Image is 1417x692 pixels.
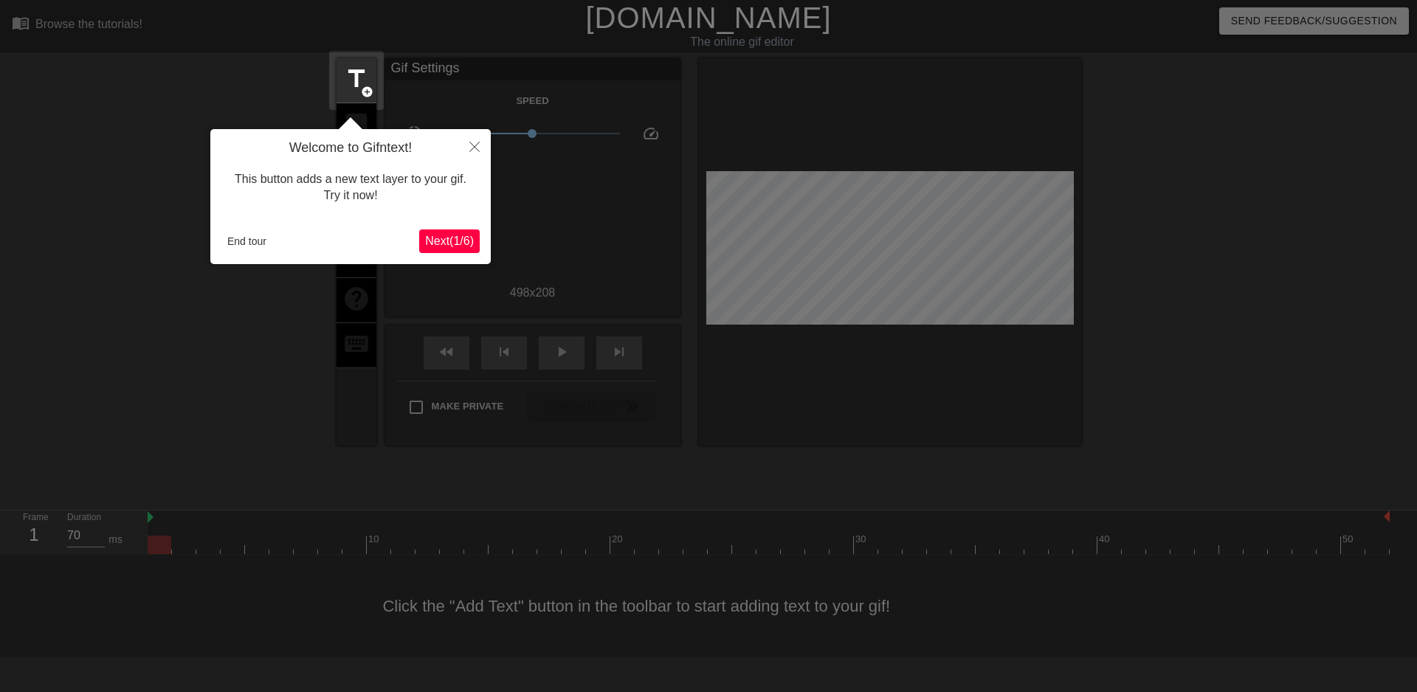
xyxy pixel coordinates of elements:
button: Close [458,129,491,163]
div: This button adds a new text layer to your gif. Try it now! [221,156,480,219]
h4: Welcome to Gifntext! [221,140,480,156]
span: Next ( 1 / 6 ) [425,235,474,247]
button: Next [419,229,480,253]
button: End tour [221,230,272,252]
